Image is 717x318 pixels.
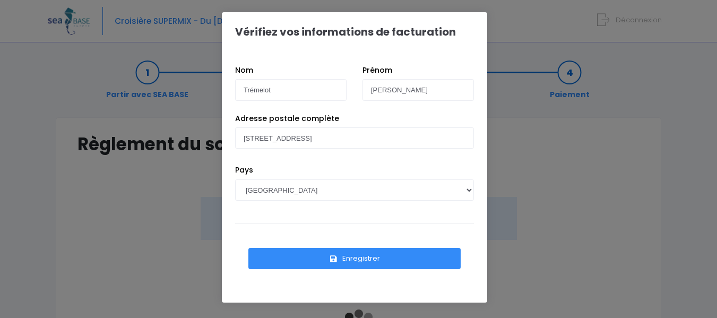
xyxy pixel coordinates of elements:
h1: Vérifiez vos informations de facturation [235,25,456,38]
label: Adresse postale complète [235,113,339,124]
label: Nom [235,65,253,76]
label: Pays [235,165,253,176]
button: Enregistrer [248,248,461,269]
label: Prénom [362,65,392,76]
